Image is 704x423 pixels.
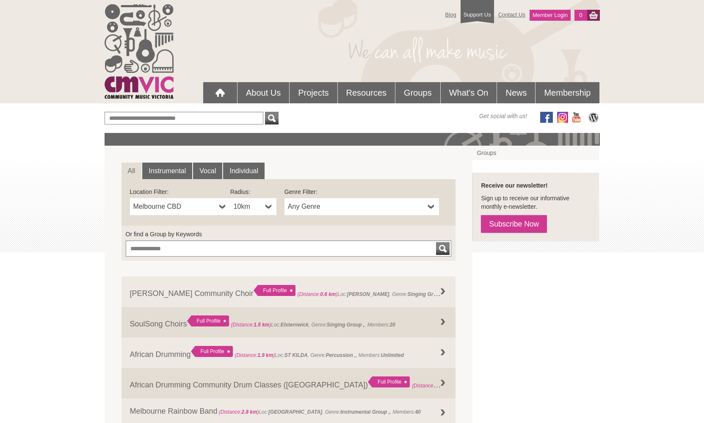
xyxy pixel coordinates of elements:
[121,307,456,337] a: SoulSong Choirs Full Profile (Distance:1.5 km)Loc:Elsternwick, Genre:Singing Group ,, Members:20
[219,409,259,415] span: (Distance: )
[326,352,356,358] strong: Percussion ,
[121,276,456,307] a: [PERSON_NAME] Community Choir Full Profile (Distance:0.6 km)Loc:[PERSON_NAME], Genre:Singing Grou...
[121,368,456,398] a: African Drumming Community Drum Classes ([GEOGRAPHIC_DATA]) Full Profile (Distance:1.9 km)Loc:, G...
[142,163,192,180] a: Instrumental
[191,346,233,357] div: Full Profile
[340,409,390,415] strong: Instrumental Group ,
[408,289,445,298] strong: Singing Group ,
[187,315,229,326] div: Full Profile
[284,198,439,215] a: Any Genre
[412,381,530,389] span: Loc: , Genre: ,
[557,112,568,123] img: icon-instagram.png
[494,7,530,22] a: Contact Us
[347,291,389,297] strong: [PERSON_NAME]
[327,322,364,328] strong: Singing Group ,
[281,322,309,328] strong: Elsternwick
[381,352,404,358] strong: Unlimited
[441,7,461,22] a: Blog
[230,188,276,196] label: Radius:
[587,112,600,123] img: CMVic Blog
[231,322,395,328] span: Loc: , Genre: , Members:
[284,188,439,196] label: Genre Filter:
[338,82,395,103] a: Resources
[218,409,421,415] span: Loc: , Genre: , Members:
[268,409,322,415] strong: [GEOGRAPHIC_DATA]
[441,82,497,103] a: What's On
[288,202,425,212] span: Any Genre
[254,322,269,328] strong: 1.5 km
[415,409,420,415] strong: 40
[497,82,535,103] a: News
[193,163,222,180] a: Vocal
[126,230,452,238] label: Or find a Group by Keywords
[298,289,447,298] span: Loc: , Genre: ,
[234,202,262,212] span: 10km
[241,409,257,415] strong: 2.8 km
[235,352,275,358] span: (Distance: )
[121,337,456,368] a: African Drumming Full Profile (Distance:1.9 km)Loc:ST KILDA, Genre:Percussion ,, Members:Unlimited
[105,4,174,99] img: cmvic_logo.png
[412,381,452,389] span: (Distance: )
[574,10,587,21] a: 0
[284,352,308,358] strong: ST KILDA
[481,182,547,189] strong: Receive our newsletter!
[254,285,295,296] div: Full Profile
[481,194,591,211] p: Sign up to receive our informative monthly e-newsletter.
[133,202,216,212] span: Melbourne CBD
[536,82,599,103] a: Membership
[530,10,571,21] a: Member Login
[257,352,273,358] strong: 1.9 km
[235,352,404,358] span: Loc: , Genre: , Members:
[130,198,230,215] a: Melbourne CBD
[121,163,142,180] a: All
[237,82,289,103] a: About Us
[320,291,336,297] strong: 0.6 km
[368,376,410,387] div: Full Profile
[395,82,440,103] a: Groups
[231,322,271,328] span: (Distance: )
[472,146,599,160] a: Groups
[298,291,338,297] span: (Distance: )
[290,82,337,103] a: Projects
[390,322,395,328] strong: 20
[481,215,547,233] a: Subscribe Now
[479,112,527,120] span: Get social with us!
[130,188,230,196] label: Location Filter:
[230,198,276,215] a: 10km
[223,163,265,180] a: Individual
